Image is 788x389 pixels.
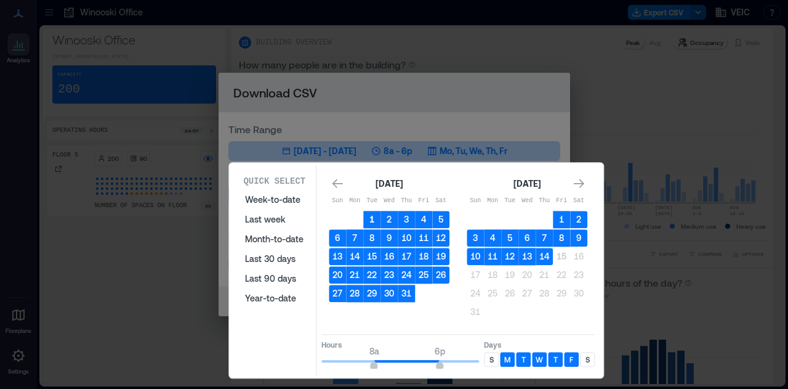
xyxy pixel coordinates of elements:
[432,192,449,210] th: Saturday
[329,192,346,210] th: Sunday
[570,211,587,228] button: 2
[346,266,363,284] button: 21
[415,192,432,210] th: Friday
[380,285,398,302] button: 30
[536,192,553,210] th: Thursday
[380,192,398,210] th: Wednesday
[484,266,501,284] button: 18
[467,266,484,284] button: 17
[346,196,363,206] p: Mon
[489,354,494,364] p: S
[435,346,445,356] span: 6p
[467,248,484,265] button: 10
[510,176,544,191] div: [DATE]
[553,211,570,228] button: 1
[398,211,415,228] button: 3
[553,266,570,284] button: 22
[484,285,501,302] button: 25
[415,229,432,247] button: 11
[585,354,590,364] p: S
[363,285,380,302] button: 29
[415,266,432,284] button: 25
[484,340,595,350] p: Days
[369,346,379,356] span: 8a
[536,285,553,302] button: 28
[238,289,311,308] button: Year-to-date
[432,211,449,228] button: 5
[380,248,398,265] button: 16
[363,248,380,265] button: 15
[238,249,311,269] button: Last 30 days
[398,266,415,284] button: 24
[380,266,398,284] button: 23
[380,211,398,228] button: 2
[363,229,380,247] button: 8
[536,248,553,265] button: 14
[467,192,484,210] th: Sunday
[432,196,449,206] p: Sat
[570,229,587,247] button: 9
[398,196,415,206] p: Thu
[380,196,398,206] p: Wed
[398,192,415,210] th: Thursday
[329,175,346,192] button: Go to previous month
[501,248,518,265] button: 12
[346,229,363,247] button: 7
[501,192,518,210] th: Tuesday
[329,248,346,265] button: 13
[484,248,501,265] button: 11
[346,192,363,210] th: Monday
[570,196,587,206] p: Sat
[363,211,380,228] button: 1
[536,266,553,284] button: 21
[553,354,558,364] p: T
[570,266,587,284] button: 23
[570,248,587,265] button: 16
[518,285,536,302] button: 27
[238,190,311,210] button: Week-to-date
[553,192,570,210] th: Friday
[467,229,484,247] button: 3
[536,354,543,364] p: W
[243,175,305,187] p: Quick Select
[570,285,587,302] button: 30
[363,196,380,206] p: Tue
[553,229,570,247] button: 8
[363,192,380,210] th: Tuesday
[501,266,518,284] button: 19
[329,196,346,206] p: Sun
[484,192,501,210] th: Monday
[415,248,432,265] button: 18
[380,229,398,247] button: 9
[553,196,570,206] p: Fri
[518,192,536,210] th: Wednesday
[467,285,484,302] button: 24
[321,340,479,350] p: Hours
[484,229,501,247] button: 4
[518,266,536,284] button: 20
[398,229,415,247] button: 10
[415,196,432,206] p: Fri
[536,229,553,247] button: 7
[518,248,536,265] button: 13
[484,196,501,206] p: Mon
[415,211,432,228] button: 4
[518,196,536,206] p: Wed
[432,266,449,284] button: 26
[363,266,380,284] button: 22
[501,229,518,247] button: 5
[398,285,415,302] button: 31
[372,176,406,191] div: [DATE]
[238,269,311,289] button: Last 90 days
[553,285,570,302] button: 29
[329,229,346,247] button: 6
[329,285,346,302] button: 27
[238,229,311,249] button: Month-to-date
[521,354,526,364] p: T
[501,196,518,206] p: Tue
[501,285,518,302] button: 26
[432,248,449,265] button: 19
[570,192,587,210] th: Saturday
[467,196,484,206] p: Sun
[553,248,570,265] button: 15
